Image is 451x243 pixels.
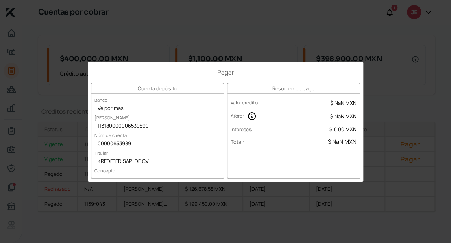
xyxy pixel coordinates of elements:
h3: Resumen de pago [227,83,360,94]
div: 113180000006539890 [91,121,224,132]
label: Intereses : [231,126,253,133]
h1: Pagar [91,68,360,77]
label: Banco [91,94,111,106]
label: Aforo : [231,113,244,119]
label: [PERSON_NAME] [91,111,133,124]
span: $ NaN MXN [330,99,357,106]
div: 00000653989 [91,138,224,150]
div: Ve por mas [91,103,224,115]
span: $ NaN MXN [328,138,357,145]
span: $ NaN MXN [330,113,357,120]
span: $ 0.00 MXN [329,126,357,133]
label: Concepto [91,164,118,177]
label: Núm. de cuenta [91,129,130,141]
div: KREDFEED SAPI DE CV [91,156,224,168]
label: Total : [231,138,244,145]
h3: Cuenta depósito [91,83,224,94]
label: Titular [91,147,111,159]
label: Valor crédito : [231,99,259,106]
